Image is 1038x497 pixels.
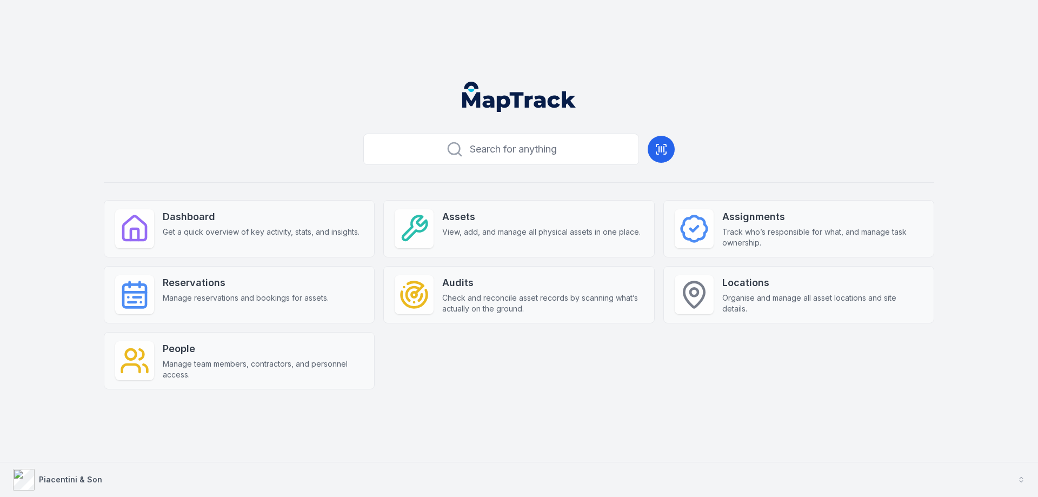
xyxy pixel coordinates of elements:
a: PeopleManage team members, contractors, and personnel access. [104,332,375,389]
strong: Locations [722,275,923,290]
a: LocationsOrganise and manage all asset locations and site details. [663,266,934,323]
strong: Audits [442,275,643,290]
a: ReservationsManage reservations and bookings for assets. [104,266,375,323]
a: AuditsCheck and reconcile asset records by scanning what’s actually on the ground. [383,266,654,323]
strong: People [163,341,363,356]
span: Track who’s responsible for what, and manage task ownership. [722,227,923,248]
span: Search for anything [470,142,557,157]
strong: Reservations [163,275,329,290]
a: DashboardGet a quick overview of key activity, stats, and insights. [104,200,375,257]
a: AssetsView, add, and manage all physical assets in one place. [383,200,654,257]
span: Check and reconcile asset records by scanning what’s actually on the ground. [442,293,643,314]
button: Search for anything [363,134,639,165]
nav: Global [445,82,593,112]
span: View, add, and manage all physical assets in one place. [442,227,641,237]
strong: Dashboard [163,209,360,224]
span: Get a quick overview of key activity, stats, and insights. [163,227,360,237]
a: AssignmentsTrack who’s responsible for what, and manage task ownership. [663,200,934,257]
strong: Assignments [722,209,923,224]
span: Manage team members, contractors, and personnel access. [163,359,363,380]
strong: Piacentini & Son [39,475,102,484]
span: Organise and manage all asset locations and site details. [722,293,923,314]
span: Manage reservations and bookings for assets. [163,293,329,303]
strong: Assets [442,209,641,224]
